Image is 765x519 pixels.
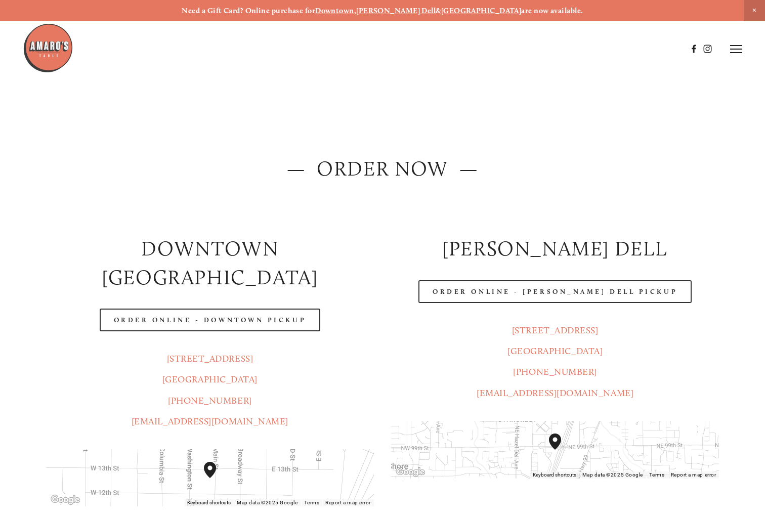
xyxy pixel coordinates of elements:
[167,353,253,364] a: [STREET_ADDRESS]
[391,234,719,263] h2: [PERSON_NAME] DELL
[315,6,354,15] a: Downtown
[237,500,297,505] span: Map data ©2025 Google
[521,6,583,15] strong: are now available.
[394,465,427,479] a: Open this area in Google Maps (opens a new window)
[304,500,320,505] a: Terms
[582,472,643,478] span: Map data ©2025 Google
[132,416,288,427] a: [EMAIL_ADDRESS][DOMAIN_NAME]
[671,472,716,478] a: Report a map error
[204,462,228,494] div: Amaro's Table 1220 Main Street vancouver, United States
[46,154,719,183] h2: — ORDER NOW —
[512,325,599,336] a: [STREET_ADDRESS]
[441,6,522,15] a: [GEOGRAPHIC_DATA]
[325,500,371,505] a: Report a map error
[49,493,82,506] a: Open this area in Google Maps (opens a new window)
[356,6,436,15] a: [PERSON_NAME] Dell
[549,434,573,466] div: Amaro's Table 816 Northeast 98th Circle Vancouver, WA, 98665, United States
[394,465,427,479] img: Google
[187,499,231,506] button: Keyboard shortcuts
[507,345,603,357] a: [GEOGRAPHIC_DATA]
[436,6,441,15] strong: &
[182,6,315,15] strong: Need a Gift Card? Online purchase for
[23,23,73,73] img: Amaro's Table
[168,395,252,406] a: [PHONE_NUMBER]
[513,366,597,377] a: [PHONE_NUMBER]
[649,472,665,478] a: Terms
[418,280,692,303] a: Order Online - [PERSON_NAME] Dell Pickup
[477,387,633,399] a: [EMAIL_ADDRESS][DOMAIN_NAME]
[100,309,321,331] a: Order Online - Downtown pickup
[533,471,576,479] button: Keyboard shortcuts
[354,6,356,15] strong: ,
[162,374,258,385] a: [GEOGRAPHIC_DATA]
[49,493,82,506] img: Google
[46,234,374,291] h2: Downtown [GEOGRAPHIC_DATA]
